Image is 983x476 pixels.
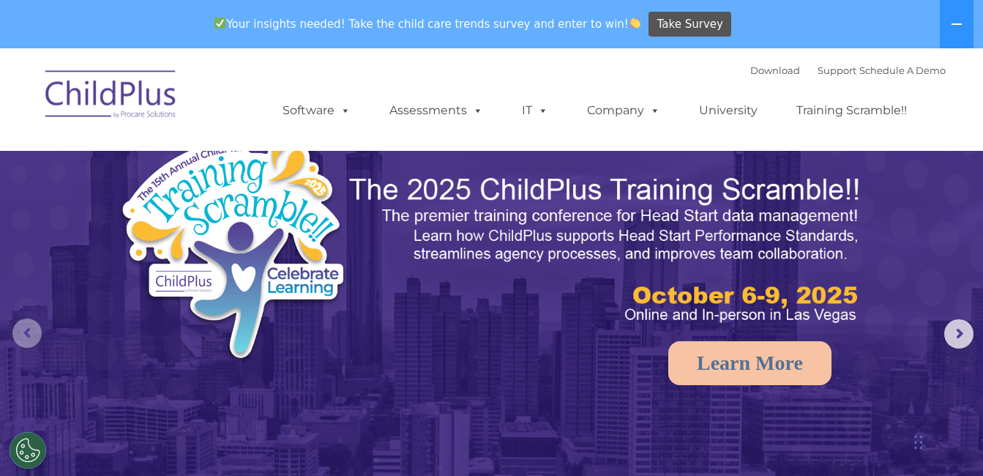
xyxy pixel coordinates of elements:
[203,97,248,108] span: Last name
[572,96,675,125] a: Company
[657,12,723,37] span: Take Survey
[649,12,731,37] a: Take Survey
[629,18,640,29] img: 👏
[214,18,225,29] img: ✅
[209,10,647,38] span: Your insights needed! Take the child care trends survey and enter to win!
[203,157,266,168] span: Phone number
[507,96,563,125] a: IT
[655,23,983,476] iframe: Chat Widget
[38,60,184,133] img: ChildPlus by Procare Solutions
[10,432,46,469] button: Cookies Settings
[268,96,365,125] a: Software
[914,420,923,464] div: Drag
[375,96,498,125] a: Assessments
